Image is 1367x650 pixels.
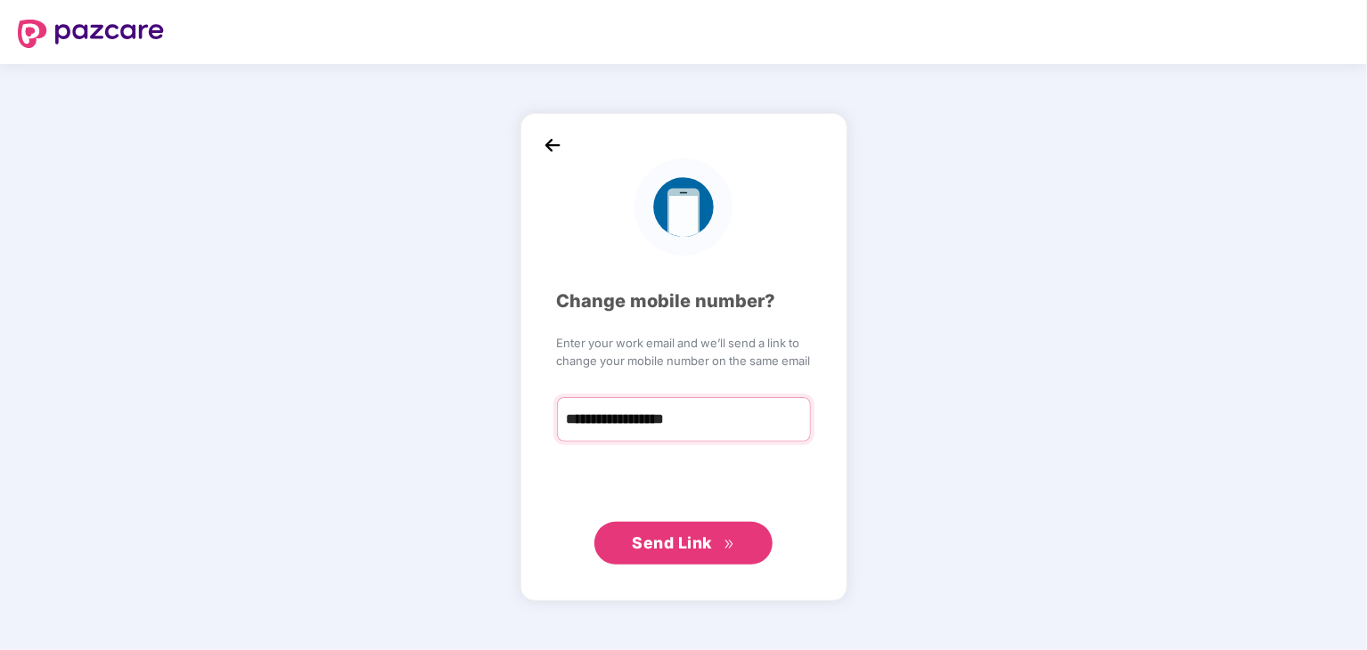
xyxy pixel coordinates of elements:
[557,288,811,315] div: Change mobile number?
[557,334,811,352] span: Enter your work email and we’ll send a link to
[18,20,164,48] img: logo
[539,132,566,158] img: back_icon
[594,522,773,565] button: Send Linkdouble-right
[632,533,712,552] span: Send Link
[634,158,732,256] img: logo
[557,352,811,370] span: change your mobile number on the same email
[724,539,735,550] span: double-right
